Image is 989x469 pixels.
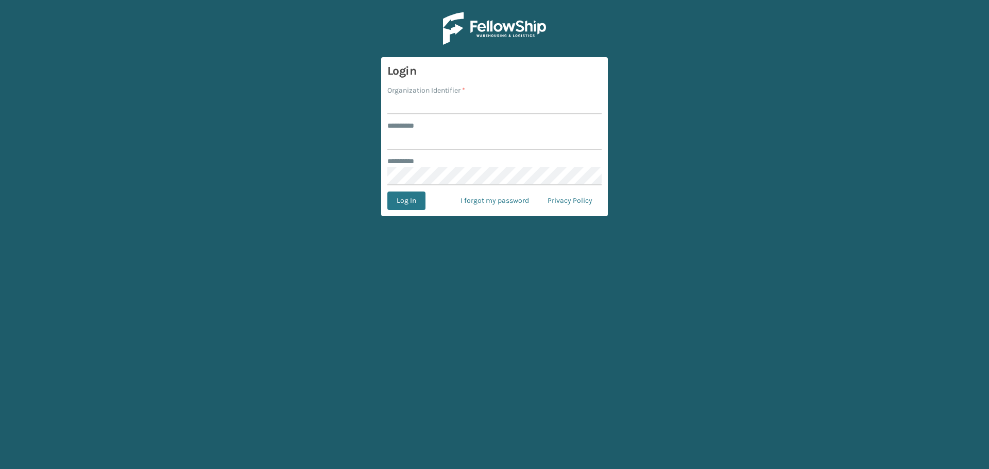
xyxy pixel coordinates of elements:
[387,192,425,210] button: Log In
[538,192,602,210] a: Privacy Policy
[387,63,602,79] h3: Login
[451,192,538,210] a: I forgot my password
[387,85,465,96] label: Organization Identifier
[443,12,546,45] img: Logo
